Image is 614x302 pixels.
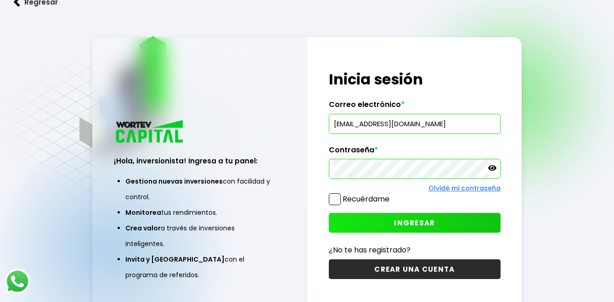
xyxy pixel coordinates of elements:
p: ¿No te has registrado? [329,244,501,256]
li: con el programa de referidos. [125,252,274,283]
a: Olvidé mi contraseña [428,184,501,193]
h1: Inicia sesión [329,68,501,90]
span: INGRESAR [394,218,435,228]
span: Gestiona nuevas inversiones [125,177,223,186]
label: Contraseña [329,145,501,159]
img: logos_whatsapp-icon.242b2217.svg [5,268,30,294]
a: ¿No te has registrado?CREAR UNA CUENTA [329,244,501,279]
label: Recuérdame [343,194,389,204]
h3: ¡Hola, inversionista! Ingresa a tu panel: [114,156,286,166]
li: con facilidad y control. [125,173,274,205]
li: tus rendimientos. [125,205,274,220]
li: a través de inversiones inteligentes. [125,220,274,252]
img: logo_wortev_capital [114,119,186,146]
input: hola@wortev.capital [333,114,496,134]
span: Invita y [GEOGRAPHIC_DATA] [125,255,225,264]
button: CREAR UNA CUENTA [329,259,501,279]
span: Monitorea [125,208,161,217]
button: INGRESAR [329,213,501,233]
label: Correo electrónico [329,100,501,114]
span: Crea valor [125,224,161,233]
